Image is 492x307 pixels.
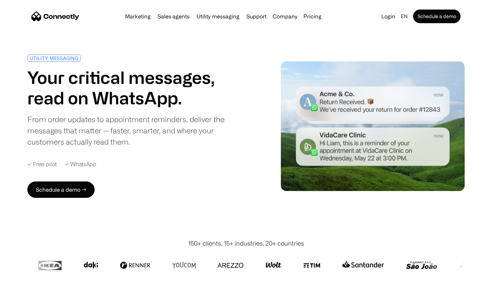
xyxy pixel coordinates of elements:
a: Sales agents [155,14,192,19]
a: Schedule a demo → [27,181,95,198]
div: UTILITY MESSAGING [30,56,78,61]
a: Marketing [122,14,153,19]
a: Support [244,14,269,19]
div: From order updates to appointment reminders, deliver the messages that matter — faster, smarter, ... [27,114,243,147]
h1: Your critical messages, read on WhatsApp. [27,67,243,108]
div: en [401,12,408,21]
a: Pricing [301,14,324,19]
a: Schedule a demo [413,10,461,23]
ul: Language list [14,295,41,305]
a: Utility messaging [194,14,242,19]
div: ✓ WhatsApp [65,161,96,167]
div: ✓ Free pilot [27,161,57,167]
div: Company [273,12,297,21]
div: 150+ clients, 15+ industries, 20+ countries [188,239,304,248]
aside: Language selected: English [7,294,41,305]
a: Login [379,12,398,21]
